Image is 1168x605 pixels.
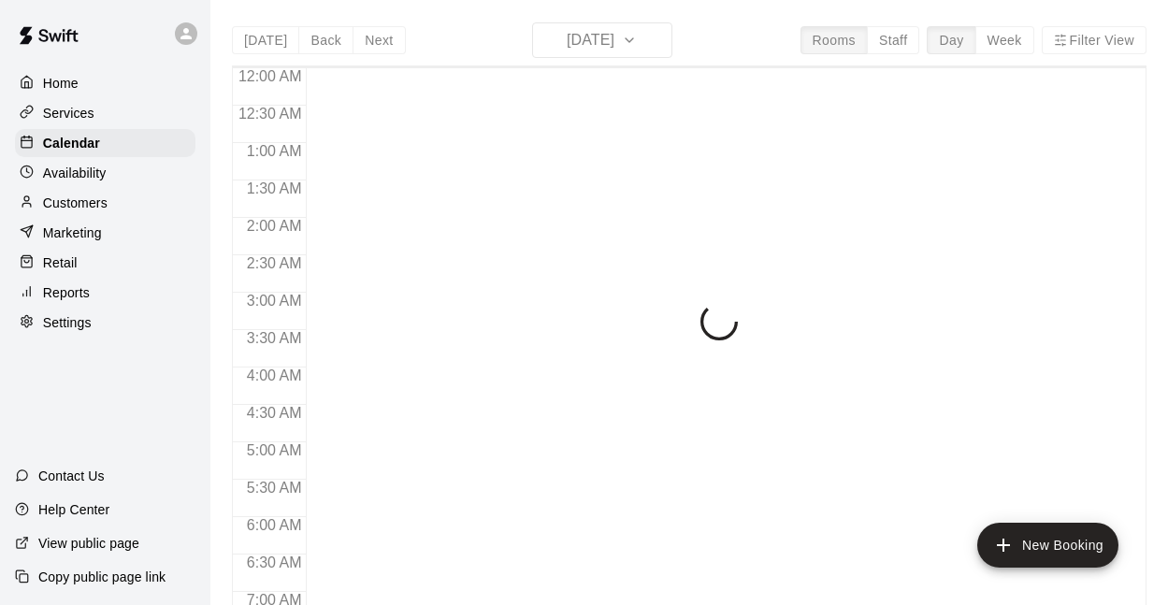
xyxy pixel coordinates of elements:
[43,74,79,93] p: Home
[234,68,307,84] span: 12:00 AM
[242,555,307,570] span: 6:30 AM
[38,534,139,553] p: View public page
[242,480,307,496] span: 5:30 AM
[43,253,78,272] p: Retail
[43,223,102,242] p: Marketing
[242,367,307,383] span: 4:00 AM
[43,164,107,182] p: Availability
[234,106,307,122] span: 12:30 AM
[242,180,307,196] span: 1:30 AM
[15,189,195,217] a: Customers
[15,279,195,307] a: Reports
[242,442,307,458] span: 5:00 AM
[242,293,307,309] span: 3:00 AM
[38,500,109,519] p: Help Center
[242,255,307,271] span: 2:30 AM
[242,517,307,533] span: 6:00 AM
[242,330,307,346] span: 3:30 AM
[38,568,166,586] p: Copy public page link
[15,219,195,247] a: Marketing
[15,99,195,127] a: Services
[43,194,108,212] p: Customers
[15,159,195,187] a: Availability
[15,309,195,337] a: Settings
[15,69,195,97] a: Home
[977,523,1118,568] button: add
[43,104,94,122] p: Services
[242,218,307,234] span: 2:00 AM
[15,129,195,157] a: Calendar
[242,405,307,421] span: 4:30 AM
[43,134,100,152] p: Calendar
[15,249,195,277] a: Retail
[242,143,307,159] span: 1:00 AM
[38,467,105,485] p: Contact Us
[43,283,90,302] p: Reports
[43,313,92,332] p: Settings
